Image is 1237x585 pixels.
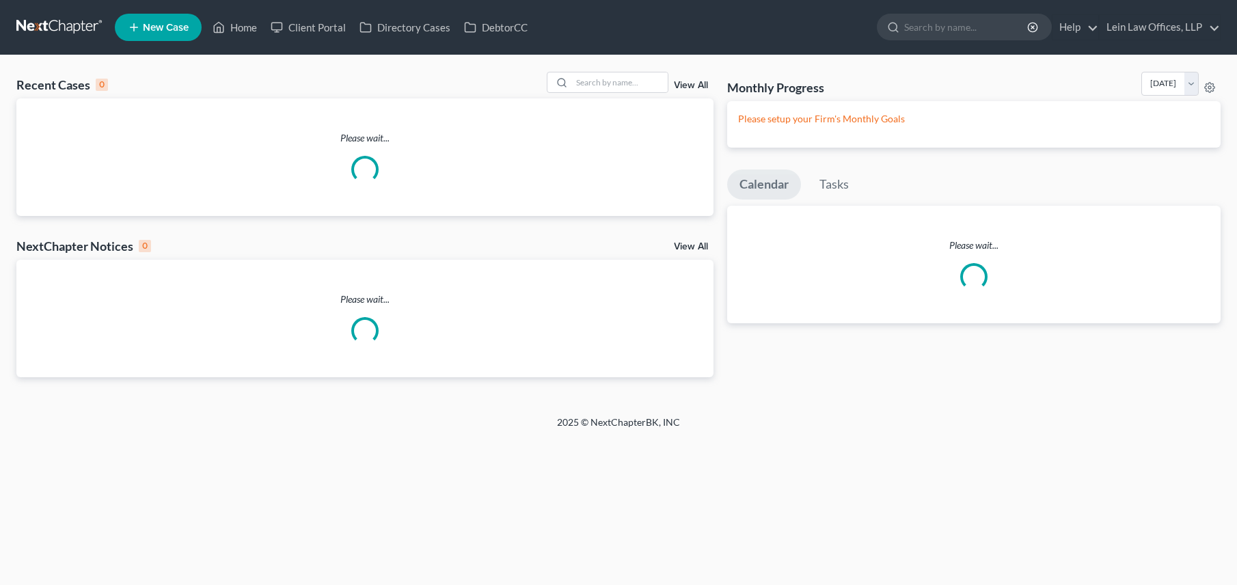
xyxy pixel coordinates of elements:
a: View All [674,81,708,90]
a: Lein Law Offices, LLP [1100,15,1220,40]
span: New Case [143,23,189,33]
div: 0 [139,240,151,252]
p: Please wait... [16,292,713,306]
p: Please wait... [727,239,1221,252]
div: Recent Cases [16,77,108,93]
a: Tasks [807,169,861,200]
p: Please setup your Firm's Monthly Goals [738,112,1210,126]
a: DebtorCC [457,15,534,40]
a: Calendar [727,169,801,200]
p: Please wait... [16,131,713,145]
input: Search by name... [572,72,668,92]
a: View All [674,242,708,251]
a: Directory Cases [353,15,457,40]
input: Search by name... [904,14,1029,40]
a: Client Portal [264,15,353,40]
div: NextChapter Notices [16,238,151,254]
a: Help [1052,15,1098,40]
a: Home [206,15,264,40]
div: 2025 © NextChapterBK, INC [229,416,1008,440]
h3: Monthly Progress [727,79,824,96]
div: 0 [96,79,108,91]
